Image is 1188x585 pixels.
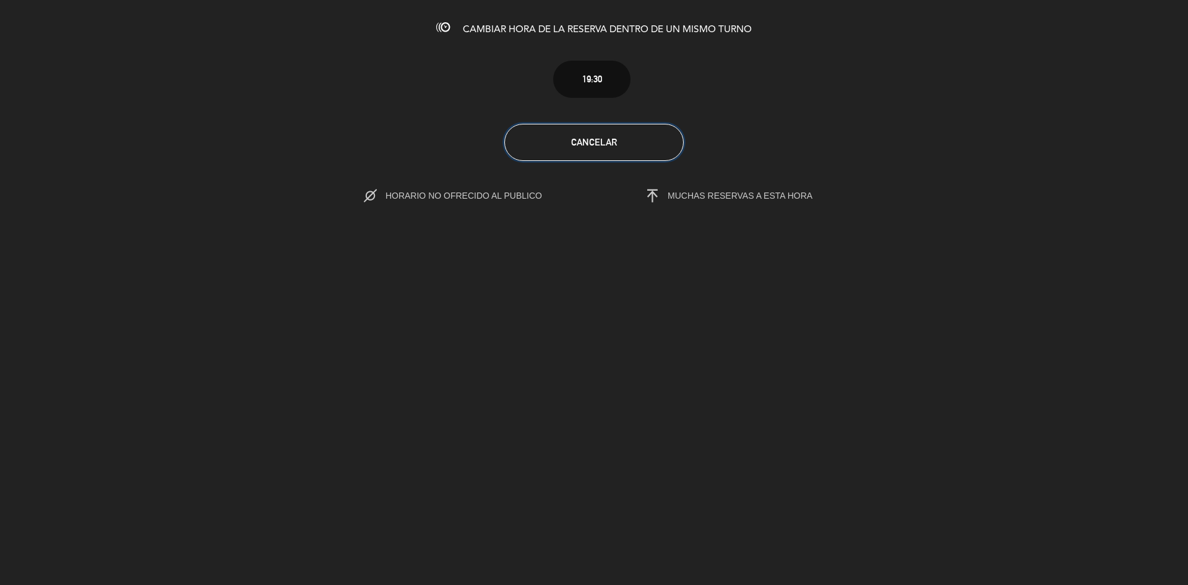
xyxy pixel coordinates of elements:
span: Cancelar [571,137,617,147]
button: Cancelar [504,124,684,161]
span: CAMBIAR HORA DE LA RESERVA DENTRO DE UN MISMO TURNO [463,25,752,35]
span: 19:30 [582,72,602,86]
span: MUCHAS RESERVAS A ESTA HORA [668,191,812,201]
span: HORARIO NO OFRECIDO AL PUBLICO [385,191,568,201]
button: 19:30 [553,61,631,98]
